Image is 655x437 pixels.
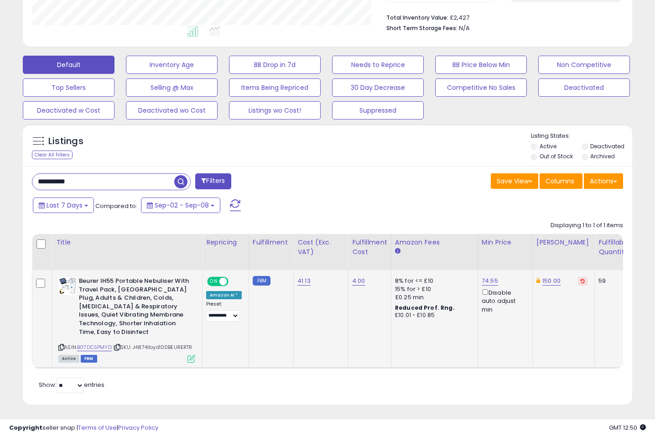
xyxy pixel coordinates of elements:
button: Filters [195,173,231,189]
a: 150.00 [542,276,561,286]
label: Active [540,142,556,150]
div: Amazon AI * [206,291,242,299]
b: Beurer IH55 Portable Nebuliser With Travel Pack, [GEOGRAPHIC_DATA] Plug, Adults & Children, Colds... [79,277,190,338]
div: Disable auto adjust min [482,287,525,314]
div: 59 [598,277,627,285]
div: [PERSON_NAME] [536,238,591,247]
div: Fulfillment [253,238,290,247]
small: FBM [253,276,270,286]
div: ASIN: [58,277,195,362]
button: 30 Day Decrease [332,78,424,97]
button: Competitive No Sales [435,78,527,97]
strong: Copyright [9,423,42,432]
span: ON [208,278,219,286]
span: 2025-09-16 12:50 GMT [609,423,646,432]
span: Columns [546,177,574,186]
span: FBM [81,355,97,363]
span: N/A [459,24,470,32]
div: Clear All Filters [32,151,73,159]
span: | SKU: J4874lloyd100BEURERTR [113,343,192,351]
label: Archived [590,152,615,160]
button: BB Price Below Min [435,56,527,74]
button: Selling @ Max [126,78,218,97]
button: Top Sellers [23,78,114,97]
a: Privacy Policy [118,423,158,432]
div: £0.25 min [395,293,471,302]
button: Non Competitive [538,56,630,74]
span: Compared to: [95,202,137,210]
span: OFF [227,278,242,286]
div: seller snap | | [9,424,158,432]
b: Total Inventory Value: [386,14,448,21]
span: Sep-02 - Sep-08 [155,201,209,210]
span: Last 7 Days [47,201,83,210]
button: Default [23,56,114,74]
button: Needs to Reprice [332,56,424,74]
div: Fulfillment Cost [352,238,387,257]
p: Listing States: [531,132,632,140]
button: Inventory Age [126,56,218,74]
h5: Listings [48,135,83,148]
button: Last 7 Days [33,198,94,213]
div: 15% for > £10 [395,285,471,293]
a: 41.13 [297,276,311,286]
button: Save View [491,173,538,189]
button: BB Drop in 7d [229,56,321,74]
img: 41b3gYgIKDL._SL40_.jpg [58,277,77,295]
button: Deactivated wo Cost [126,101,218,120]
a: 4.00 [352,276,365,286]
small: Amazon Fees. [395,247,400,255]
label: Deactivated [590,142,624,150]
div: Amazon Fees [395,238,474,247]
div: 8% for <= £10 [395,277,471,285]
button: Deactivated [538,78,630,97]
div: Fulfillable Quantity [598,238,630,257]
button: Deactivated w Cost [23,101,114,120]
span: Show: entries [39,380,104,389]
button: Items Being Repriced [229,78,321,97]
button: Sep-02 - Sep-08 [141,198,220,213]
li: £2,427 [386,11,617,22]
a: 74.55 [482,276,498,286]
b: Short Term Storage Fees: [386,24,457,32]
button: Columns [540,173,582,189]
div: Min Price [482,238,529,247]
a: Terms of Use [78,423,117,432]
span: All listings currently available for purchase on Amazon [58,355,79,363]
a: B07DCSPMYD [77,343,112,351]
div: Displaying 1 to 1 of 1 items [551,221,623,230]
div: Repricing [206,238,245,247]
button: Suppressed [332,101,424,120]
div: £10.01 - £10.85 [395,312,471,319]
div: Cost (Exc. VAT) [297,238,344,257]
div: Preset: [206,301,242,322]
label: Out of Stock [540,152,573,160]
button: Actions [584,173,623,189]
button: Listings wo Cost! [229,101,321,120]
div: Title [56,238,198,247]
b: Reduced Prof. Rng. [395,304,455,312]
